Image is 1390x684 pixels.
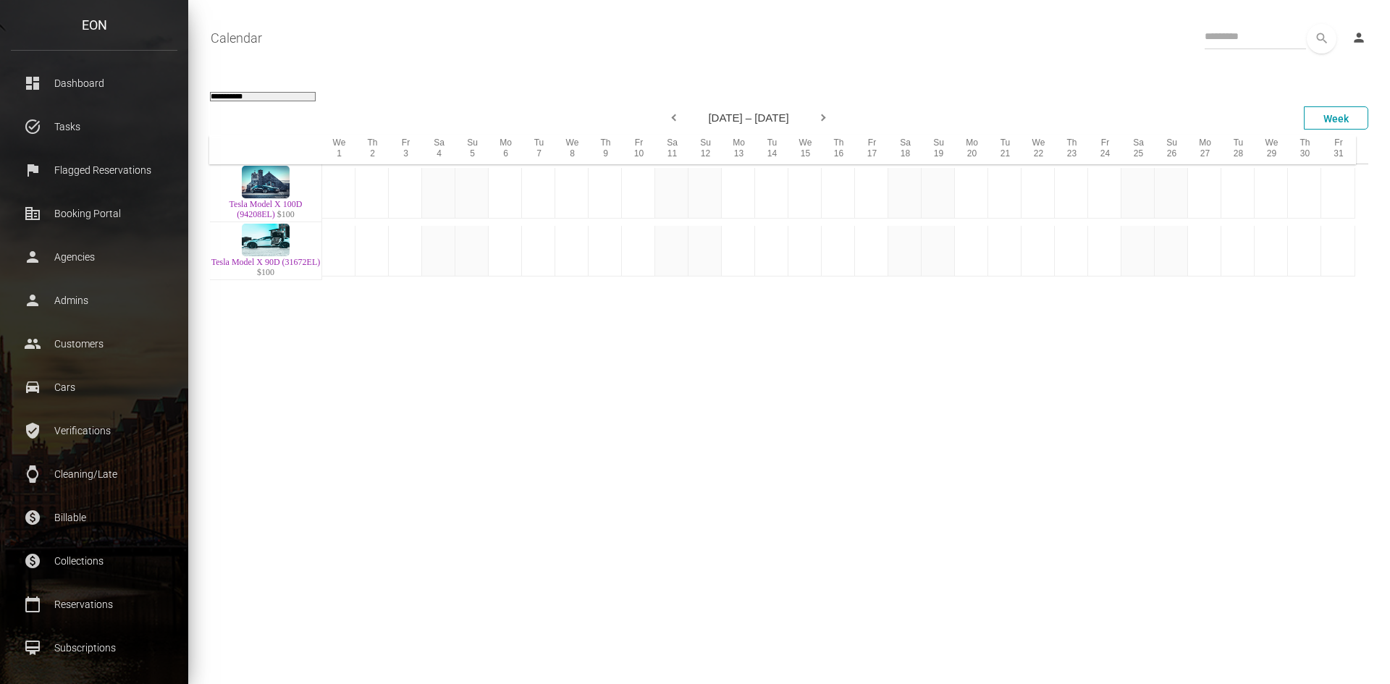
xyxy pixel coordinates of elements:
[622,136,655,164] div: Fr 10
[11,65,177,101] a: dashboard Dashboard
[22,550,167,572] p: Collections
[22,376,167,398] p: Cars
[389,136,422,164] div: Fr 3
[555,136,589,164] div: We 8
[11,326,177,362] a: people Customers
[11,630,177,666] a: card_membership Subscriptions
[922,136,955,164] div: Su 19
[489,136,522,164] div: Mo 6
[22,507,167,528] p: Billable
[755,136,788,164] div: Tu 14
[11,543,177,579] a: paid Collections
[257,267,274,277] span: $100
[888,136,922,164] div: Sa 18
[1341,24,1379,53] a: person
[665,108,680,130] div: Previous
[11,239,177,275] a: person Agencies
[655,136,688,164] div: Sa 11
[211,257,320,267] a: Tesla Model X 90D (31672EL)
[22,463,167,485] p: Cleaning/Late
[22,420,167,442] p: Verifications
[11,586,177,622] a: calendar_today Reservations
[229,199,303,219] a: Tesla Model X 100D (94208EL)
[722,136,755,164] div: Mo 13
[1304,106,1368,130] div: Week
[11,109,177,145] a: task_alt Tasks
[322,136,355,164] div: We 1
[822,136,855,164] div: Th 16
[1188,136,1221,164] div: Mo 27
[1288,136,1321,164] div: Th 30
[22,116,167,138] p: Tasks
[210,222,322,280] td: Tesla Model X 90D (31672EL) $100 5YJXCBE29GF023882
[855,136,888,164] div: Fr 17
[169,106,1328,129] div: [DATE] – [DATE]
[788,136,822,164] div: We 15
[242,224,290,256] img: Tesla Model X 90D (31672EL)
[210,164,322,222] td: Tesla Model X 100D (94208EL) $100 5YJXCAE20JF118168
[455,136,489,164] div: Su 5
[11,282,177,318] a: person Admins
[1055,136,1088,164] div: Th 23
[988,136,1022,164] div: Tu 21
[22,594,167,615] p: Reservations
[11,499,177,536] a: paid Billable
[11,369,177,405] a: drive_eta Cars
[1352,30,1366,45] i: person
[11,413,177,449] a: verified_user Verifications
[22,203,167,224] p: Booking Portal
[1121,136,1155,164] div: Sa 25
[211,20,262,56] a: Calendar
[242,166,290,198] img: Tesla Model X 100D (94208EL)
[22,72,167,94] p: Dashboard
[277,209,295,219] span: $100
[522,136,555,164] div: Tu 7
[1221,136,1255,164] div: Tu 28
[22,333,167,355] p: Customers
[1321,136,1355,164] div: Fr 31
[1155,136,1188,164] div: Su 26
[11,195,177,232] a: corporate_fare Booking Portal
[817,108,832,130] div: Next
[688,136,722,164] div: Su 12
[11,152,177,188] a: flag Flagged Reservations
[1255,136,1288,164] div: We 29
[955,136,988,164] div: Mo 20
[22,159,167,181] p: Flagged Reservations
[1088,136,1121,164] div: Fr 24
[11,456,177,492] a: watch Cleaning/Late
[22,637,167,659] p: Subscriptions
[355,136,389,164] div: Th 2
[1307,24,1336,54] button: search
[22,246,167,268] p: Agencies
[589,136,622,164] div: Th 9
[422,136,455,164] div: Sa 4
[1022,136,1055,164] div: We 22
[22,290,167,311] p: Admins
